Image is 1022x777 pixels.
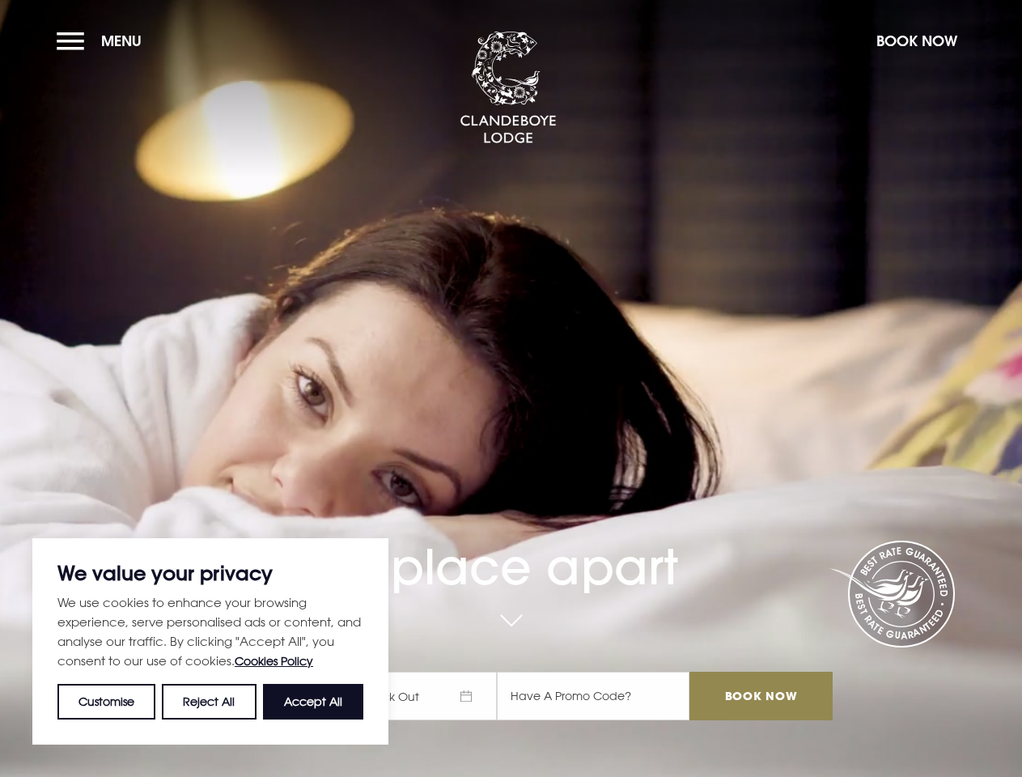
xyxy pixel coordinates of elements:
button: Customise [57,684,155,720]
span: Menu [101,32,142,50]
a: Cookies Policy [235,654,313,668]
input: Have A Promo Code? [497,672,689,720]
p: We use cookies to enhance your browsing experience, serve personalised ads or content, and analys... [57,592,363,671]
img: Clandeboye Lodge [460,32,557,145]
button: Accept All [263,684,363,720]
button: Menu [57,23,150,58]
button: Reject All [162,684,256,720]
p: We value your privacy [57,563,363,583]
div: We value your privacy [32,538,388,745]
span: Check Out [343,672,497,720]
input: Book Now [689,672,832,720]
button: Book Now [868,23,965,58]
h1: A place apart [189,490,832,596]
